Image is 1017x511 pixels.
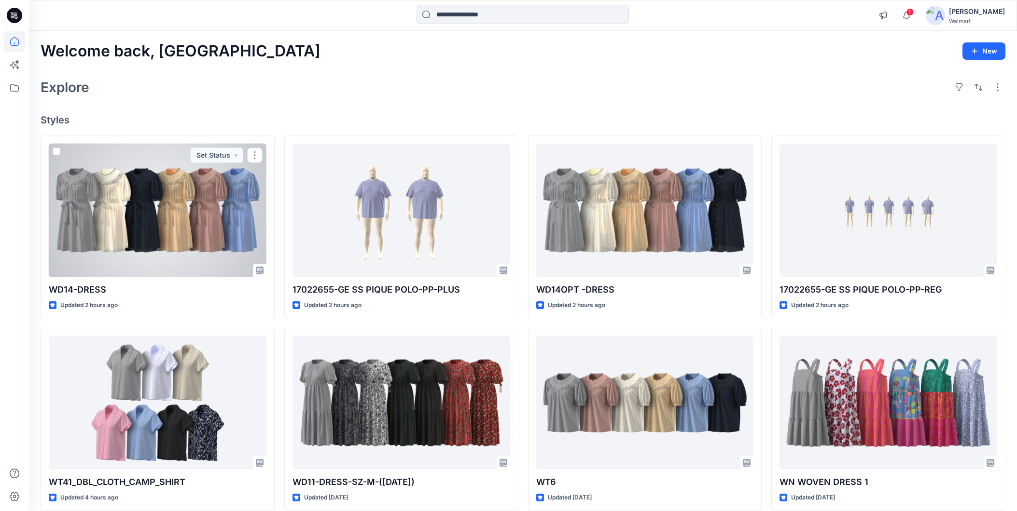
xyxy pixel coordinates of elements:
[304,493,348,503] p: Updated [DATE]
[60,300,118,310] p: Updated 2 hours ago
[293,336,510,470] a: WD11-DRESS-SZ-M-(24-07-25)
[293,144,510,277] a: 17022655-GE SS PIQUE POLO-PP-PLUS
[949,6,1005,17] div: [PERSON_NAME]
[49,336,266,470] a: WT41_DBL_CLOTH_CAMP_SHIRT
[293,475,510,489] p: WD11-DRESS-SZ-M-([DATE])
[304,300,362,310] p: Updated 2 hours ago
[548,493,592,503] p: Updated [DATE]
[536,144,754,277] a: WD14OPT -DRESS
[49,144,266,277] a: WD14-DRESS
[780,475,997,489] p: WN WOVEN DRESS 1
[949,17,1005,25] div: Walmart
[536,283,754,296] p: WD14OPT -DRESS
[49,283,266,296] p: WD14-DRESS
[780,283,997,296] p: 17022655-GE SS PIQUE POLO-PP-REG
[41,80,89,95] h2: Explore
[791,300,849,310] p: Updated 2 hours ago
[780,336,997,470] a: WN WOVEN DRESS 1
[906,8,914,16] span: 1
[926,6,945,25] img: avatar
[41,42,320,60] h2: Welcome back, [GEOGRAPHIC_DATA]
[536,475,754,489] p: WT6
[49,475,266,489] p: WT41_DBL_CLOTH_CAMP_SHIRT
[60,493,118,503] p: Updated 4 hours ago
[548,300,605,310] p: Updated 2 hours ago
[41,114,1005,126] h4: Styles
[293,283,510,296] p: 17022655-GE SS PIQUE POLO-PP-PLUS
[791,493,835,503] p: Updated [DATE]
[780,144,997,277] a: 17022655-GE SS PIQUE POLO-PP-REG
[962,42,1005,60] button: New
[536,336,754,470] a: WT6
